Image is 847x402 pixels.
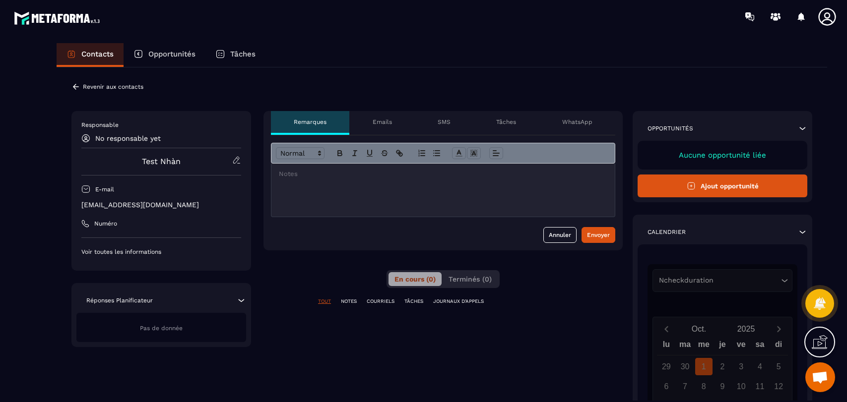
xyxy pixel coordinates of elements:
p: JOURNAUX D'APPELS [433,298,484,305]
span: Pas de donnée [140,325,183,332]
a: Opportunités [124,43,205,67]
button: Terminés (0) [443,272,498,286]
p: Tâches [230,50,256,58]
p: Calendrier [648,228,686,236]
p: Responsable [81,121,241,129]
button: En cours (0) [389,272,442,286]
p: Contacts [81,50,114,58]
span: En cours (0) [394,275,436,283]
p: [EMAIL_ADDRESS][DOMAIN_NAME] [81,200,241,210]
a: Contacts [57,43,124,67]
p: Réponses Planificateur [86,296,153,304]
button: Ajout opportunité [638,174,807,197]
p: No responsable yet [95,134,161,142]
p: TOUT [318,298,331,305]
img: logo [14,9,103,27]
span: Terminés (0) [449,275,492,283]
p: E-mail [95,185,114,193]
p: Voir toutes les informations [81,248,241,256]
a: Tâches [205,43,265,67]
p: Tâches [496,118,516,126]
button: Envoyer [582,227,615,243]
p: COURRIELS [367,298,394,305]
p: Emails [373,118,392,126]
p: NOTES [341,298,357,305]
p: SMS [438,118,451,126]
button: Annuler [543,227,577,243]
div: Mở cuộc trò chuyện [805,362,835,392]
p: Opportunités [648,124,693,132]
p: Numéro [94,220,117,228]
div: Envoyer [587,230,610,240]
p: WhatsApp [562,118,592,126]
p: Aucune opportunité liée [648,151,797,160]
p: Remarques [294,118,326,126]
p: Opportunités [148,50,195,58]
p: Revenir aux contacts [83,83,143,90]
a: Test Nhàn [142,157,181,166]
p: TÂCHES [404,298,423,305]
